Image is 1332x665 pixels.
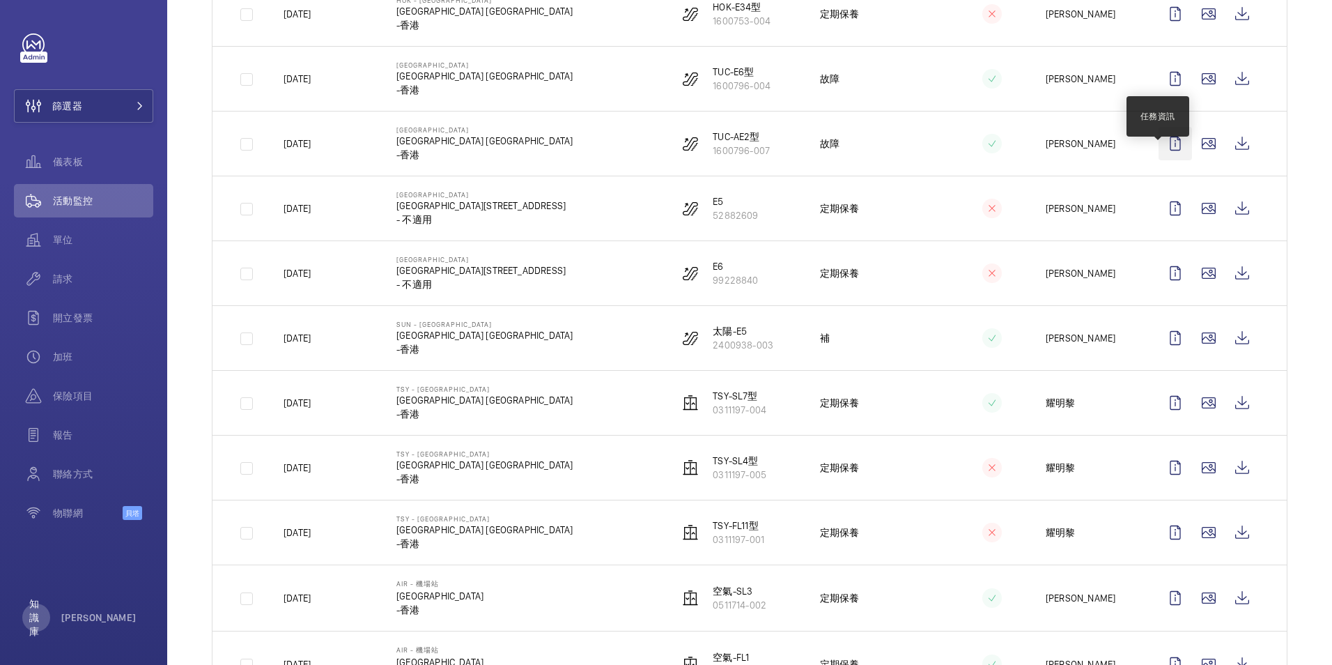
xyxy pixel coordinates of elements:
[713,598,766,612] p: 0511714-002
[682,524,699,541] img: elevator.svg
[284,72,311,86] p: [DATE]
[820,72,839,86] p: 故障
[713,79,770,93] p: 1600796-004
[396,342,573,356] p: -香港
[396,407,573,421] p: -香港
[1046,7,1115,21] p: [PERSON_NAME]
[713,468,766,482] p: 0311197-005
[713,533,764,546] p: 0311197-001
[396,277,566,291] p: - 不適用
[713,194,758,208] p: E5
[61,611,137,625] p: [PERSON_NAME]
[682,265,699,282] img: escalator.svg
[820,526,860,540] p: 定期保養
[396,4,573,18] p: [GEOGRAPHIC_DATA] [GEOGRAPHIC_DATA]
[713,403,766,417] p: 0311197-004
[396,472,573,486] p: -香港
[820,591,860,605] p: 定期保養
[1046,526,1076,540] p: 耀明黎
[713,273,758,287] p: 99228840
[53,467,153,481] span: 聯絡方式
[713,259,758,273] p: E6
[53,428,153,442] span: 報告
[1046,201,1115,215] p: [PERSON_NAME]
[713,130,770,144] p: TUC-AE2型
[396,579,483,589] p: AIR - 機場站
[284,526,311,540] p: [DATE]
[1046,461,1076,475] p: 耀明黎
[53,233,153,247] span: 單位
[284,266,311,280] p: [DATE]
[1046,331,1115,345] p: [PERSON_NAME]
[1046,591,1115,605] p: [PERSON_NAME]
[713,389,766,403] p: TSY-SL7型
[284,591,311,605] p: [DATE]
[713,324,773,338] p: 太陽-E5
[284,331,311,345] p: [DATE]
[53,350,153,364] span: 加班
[682,330,699,346] img: escalator.svg
[1046,137,1115,151] p: [PERSON_NAME]
[682,459,699,476] img: elevator.svg
[396,328,573,342] p: [GEOGRAPHIC_DATA] [GEOGRAPHIC_DATA]
[14,89,153,123] button: 篩選器
[713,14,770,28] p: 1600753-004
[1046,396,1076,410] p: 耀明黎
[396,125,573,134] p: [GEOGRAPHIC_DATA]
[53,389,153,403] span: 保險項目
[1046,72,1115,86] p: [PERSON_NAME]
[396,514,573,523] p: TSY - [GEOGRAPHIC_DATA]
[820,266,860,280] p: 定期保養
[682,590,699,606] img: elevator.svg
[396,645,483,655] p: AIR - 機場站
[53,194,153,208] span: 活動監控
[1140,110,1175,123] div: 任務資訊
[682,6,699,22] img: escalator.svg
[396,589,483,603] p: [GEOGRAPHIC_DATA]
[820,396,860,410] p: 定期保養
[682,70,699,87] img: escalator.svg
[396,255,566,263] p: [GEOGRAPHIC_DATA]
[396,148,573,162] p: -香港
[682,200,699,217] img: escalator.svg
[713,338,773,352] p: 2400938-003
[713,65,770,79] p: TUC-E6型
[820,201,860,215] p: 定期保養
[284,461,311,475] p: [DATE]
[123,506,142,520] span: 貝塔
[396,385,573,393] p: TSY - [GEOGRAPHIC_DATA]
[396,199,566,213] p: [GEOGRAPHIC_DATA][STREET_ADDRESS]
[396,61,573,69] p: [GEOGRAPHIC_DATA]
[713,584,766,598] p: 空氣-SL3
[713,650,766,664] p: 空氣-FL1
[820,331,830,345] p: 補
[396,134,573,148] p: [GEOGRAPHIC_DATA] [GEOGRAPHIC_DATA]
[713,208,758,222] p: 52882609
[284,201,311,215] p: [DATE]
[396,537,573,551] p: -香港
[284,7,311,21] p: [DATE]
[53,272,153,286] span: 請求
[396,523,573,537] p: [GEOGRAPHIC_DATA] [GEOGRAPHIC_DATA]
[396,458,573,472] p: [GEOGRAPHIC_DATA] [GEOGRAPHIC_DATA]
[53,506,123,520] span: 物聯網
[713,144,770,158] p: 1600796-007
[396,18,573,32] p: -香港
[396,603,483,617] p: -香港
[29,597,43,639] p: 知識庫
[396,450,573,458] p: TSY - [GEOGRAPHIC_DATA]
[820,7,860,21] p: 定期保養
[396,190,566,199] p: [GEOGRAPHIC_DATA]
[713,519,764,533] p: TSY-FL11型
[284,137,311,151] p: [DATE]
[53,155,153,169] span: 儀表板
[396,320,573,328] p: SUN - [GEOGRAPHIC_DATA]
[820,461,860,475] p: 定期保養
[396,263,566,277] p: [GEOGRAPHIC_DATA][STREET_ADDRESS]
[52,99,82,113] span: 篩選器
[396,213,566,227] p: - 不適用
[1046,266,1115,280] p: [PERSON_NAME]
[820,137,839,151] p: 故障
[284,396,311,410] p: [DATE]
[682,135,699,152] img: escalator.svg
